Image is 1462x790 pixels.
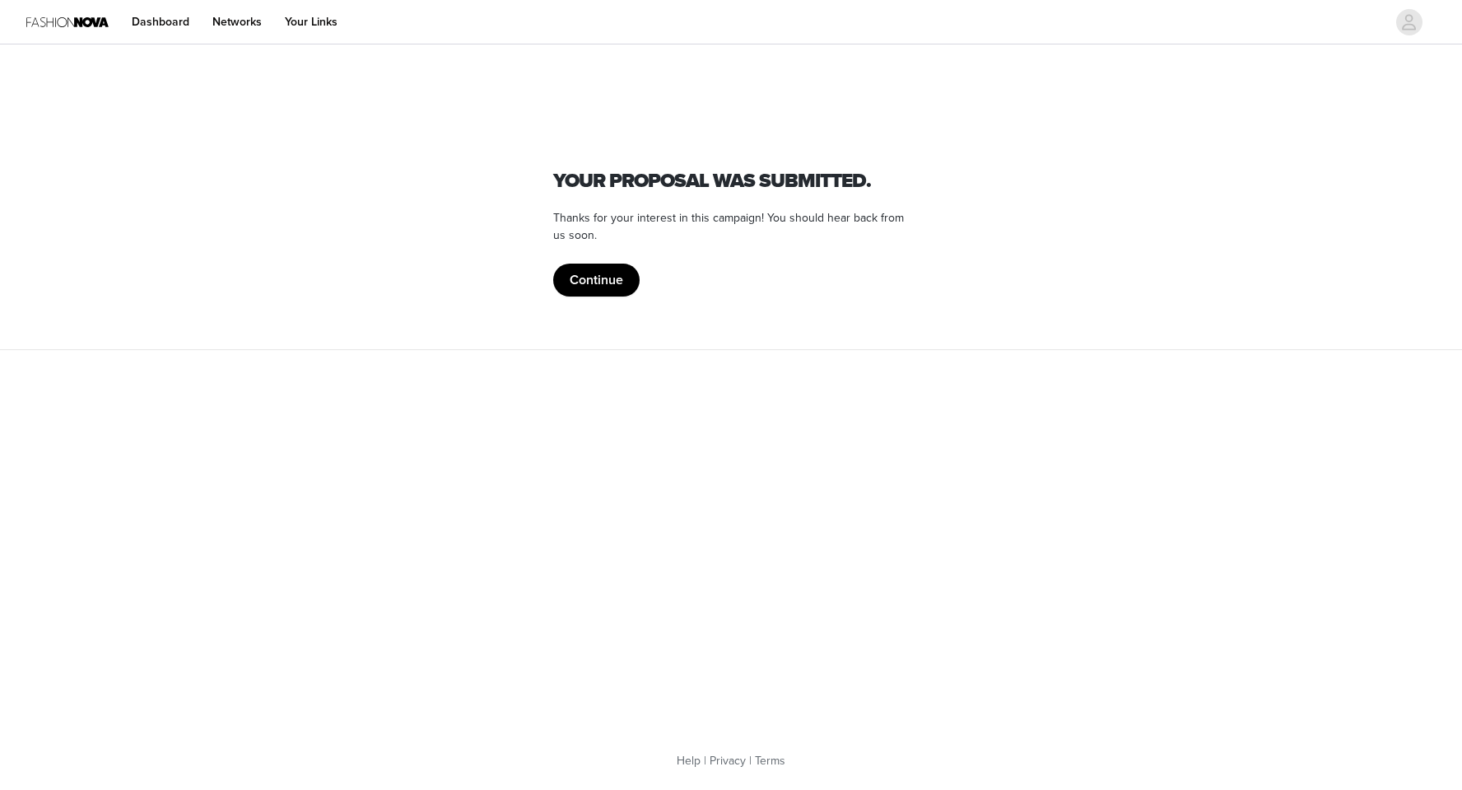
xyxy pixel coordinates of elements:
[553,209,909,244] p: Thanks for your interest in this campaign! You should hear back from us soon.
[704,754,706,768] span: |
[677,754,701,768] a: Help
[122,3,199,40] a: Dashboard
[749,754,752,768] span: |
[26,3,109,40] img: Fashion Nova Logo
[203,3,272,40] a: Networks
[710,754,746,768] a: Privacy
[275,3,347,40] a: Your Links
[553,264,640,297] button: Continue
[553,166,909,196] h1: Your proposal was submitted.
[1401,9,1417,35] div: avatar
[755,754,785,768] a: Terms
